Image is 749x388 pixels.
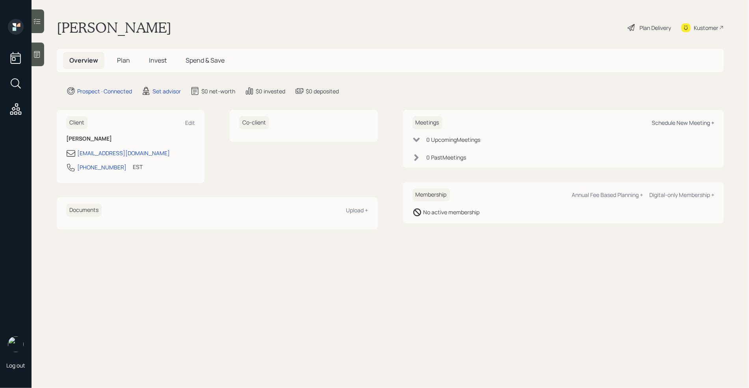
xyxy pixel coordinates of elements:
[77,87,132,95] div: Prospect · Connected
[306,87,339,95] div: $0 deposited
[201,87,235,95] div: $0 net-worth
[424,208,480,216] div: No active membership
[413,188,450,201] h6: Membership
[413,116,442,129] h6: Meetings
[57,19,171,36] h1: [PERSON_NAME]
[639,24,671,32] div: Plan Delivery
[572,191,643,199] div: Annual Fee Based Planning +
[77,149,170,157] div: [EMAIL_ADDRESS][DOMAIN_NAME]
[427,153,466,162] div: 0 Past Meeting s
[133,163,143,171] div: EST
[69,56,98,65] span: Overview
[66,204,102,217] h6: Documents
[8,336,24,352] img: retirable_logo.png
[239,116,269,129] h6: Co-client
[6,362,25,369] div: Log out
[149,56,167,65] span: Invest
[66,116,87,129] h6: Client
[346,206,368,214] div: Upload +
[66,136,195,142] h6: [PERSON_NAME]
[77,163,126,171] div: [PHONE_NUMBER]
[186,56,225,65] span: Spend & Save
[117,56,130,65] span: Plan
[256,87,285,95] div: $0 invested
[652,119,714,126] div: Schedule New Meeting +
[427,136,481,144] div: 0 Upcoming Meeting s
[694,24,718,32] div: Kustomer
[185,119,195,126] div: Edit
[649,191,714,199] div: Digital-only Membership +
[152,87,181,95] div: Set advisor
